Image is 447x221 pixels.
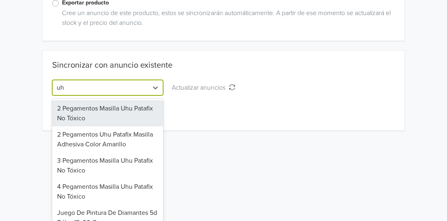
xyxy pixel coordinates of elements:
[52,179,163,205] div: 4 Pegamentos Masilla Uhu Patafix No Tóxico
[52,152,163,179] div: 3 Pegamentos Masilla Uhu Patafix No Tóxico
[52,126,163,152] div: 2 Pegamentos Uhu Patafix Masilla Adhesiva Color Amarillo
[52,60,173,70] div: Sincronizar con anuncio existente
[52,100,163,126] div: 2 Pegamentos Masilla Uhu Patafix No Tóxico
[172,84,229,92] span: Actualizar anuncios
[166,80,241,95] button: Actualizar anuncios
[59,8,395,31] div: Cree un anuncio de este producto, estos se sincronizarán automáticamente. A partir de ese momento...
